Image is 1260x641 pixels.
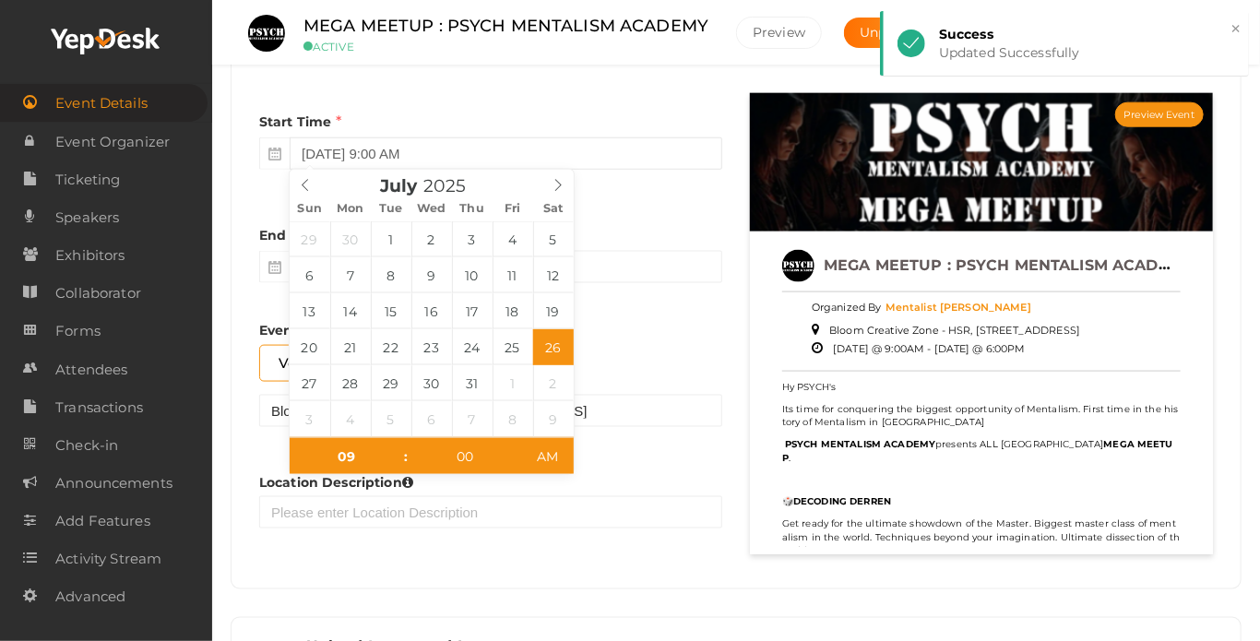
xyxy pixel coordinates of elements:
span: July 1, 2025 [371,221,411,257]
span: July 14, 2025 [330,293,371,329]
span: MEGA MEETUP : PSYCH MENTALISM ACADEMY [824,256,1193,274]
span: July 21, 2025 [330,329,371,365]
p: Get ready for the ultimate showdown of the Master. Biggest master class of mentalism in the world... [782,517,1181,557]
input: Please enter Location Description [259,496,722,528]
span: Collaborator [55,275,141,312]
span: Transactions [55,389,143,426]
input: Year [417,175,489,196]
span: August 7, 2025 [452,401,493,437]
label: MEGA MEETUP : PSYCH MENTALISM ACADEMY [303,13,708,40]
div: Success [939,25,1235,43]
span: Add Features [55,503,150,540]
span: Tue [371,203,411,215]
span: Venue [259,345,343,381]
span: Advanced [55,578,125,615]
span: Event Organizer [55,124,170,160]
label: Event Location [259,320,372,341]
span: July 3, 2025 [452,221,493,257]
span: August 2, 2025 [533,365,574,401]
span: August 9, 2025 [533,401,574,437]
span: Forms [55,313,101,350]
span: June 30, 2025 [330,221,371,257]
button: Preview [736,17,822,49]
button: Preview Event [1115,102,1204,127]
span: Sun [290,203,330,215]
img: G2P0J3CT_small.png [248,15,285,52]
span: Click to toggle [522,438,573,475]
span: Check-in [55,427,118,464]
span: July 4, 2025 [493,221,533,257]
span: July 10, 2025 [452,257,493,293]
span: July 25, 2025 [493,329,533,365]
span: July 8, 2025 [371,257,411,293]
span: July [380,178,418,196]
span: July 17, 2025 [452,293,493,329]
span: Ticketing [55,161,120,198]
span: July 11, 2025 [493,257,533,293]
div: Updated Successfully [939,43,1235,62]
span: Announcements [55,465,172,502]
label: Organized By [812,301,882,315]
button: × [1230,18,1242,40]
span: July 19, 2025 [533,293,574,329]
img: G2P0J3CT_normal.png [782,250,814,282]
span: Attendees [55,351,127,388]
span: Sat [533,203,574,215]
span: Unpublish [860,24,926,41]
b: MEGA MEETUP [782,438,1173,463]
span: July 9, 2025 [411,257,452,293]
span: July 24, 2025 [452,329,493,365]
p: Hy PSYCH's [782,381,1181,394]
label: End Time [259,225,335,246]
span: Specific location details - auditorium or hall in which the event takes place. eg. Conference hal... [402,476,413,489]
span: July 27, 2025 [290,365,330,401]
span: July 18, 2025 [493,293,533,329]
span: August 8, 2025 [493,401,533,437]
span: Bloom Creative Zone - HSR, [STREET_ADDRESS] [829,324,1080,337]
span: Exhibitors [55,237,125,274]
p: Its time for conquering the biggest opportunity of Mentalism. First time in the history of Mental... [782,403,1181,430]
input: Enter a location [259,395,722,427]
span: July 31, 2025 [452,365,493,401]
label: Start Time [259,112,342,133]
span: July 7, 2025 [330,257,371,293]
span: Event Details [55,85,148,122]
span: [DATE] @ 9:00AM - [DATE] @ 6:00PM [833,342,1026,355]
span: Fri [493,203,533,215]
span: Activity Stream [55,540,161,577]
span: July 16, 2025 [411,293,452,329]
button: Unpublish [844,18,942,48]
span: Wed [411,203,452,215]
span: June 29, 2025 [290,221,330,257]
span: Thu [452,203,493,215]
span: Mentalist [PERSON_NAME] [886,301,1031,314]
span: July 6, 2025 [290,257,330,293]
span: July 28, 2025 [330,365,371,401]
span: July 22, 2025 [371,329,411,365]
p: 🎲 [782,495,1181,508]
span: August 1, 2025 [493,365,533,401]
span: July 20, 2025 [290,329,330,365]
span: July 15, 2025 [371,293,411,329]
span: Speakers [55,199,119,236]
span: July 23, 2025 [411,329,452,365]
small: ACTIVE [303,40,708,53]
b: DECODING DERREN [793,495,891,507]
span: July 30, 2025 [411,365,452,401]
span: July 29, 2025 [371,365,411,401]
span: : [403,438,409,475]
b: PSYCH MENTALISM ACADEMY [785,438,935,450]
span: July 5, 2025 [533,221,574,257]
span: July 2, 2025 [411,221,452,257]
span: Mon [330,203,371,215]
span: August 3, 2025 [290,401,330,437]
label: Location Description [259,473,413,492]
span: July 13, 2025 [290,293,330,329]
span: July 12, 2025 [533,257,574,293]
span: July 26, 2025 [533,329,574,365]
p: presents ALL [GEOGRAPHIC_DATA] . [782,438,1181,465]
span: August 5, 2025 [371,401,411,437]
span: August 6, 2025 [411,401,452,437]
span: August 4, 2025 [330,401,371,437]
